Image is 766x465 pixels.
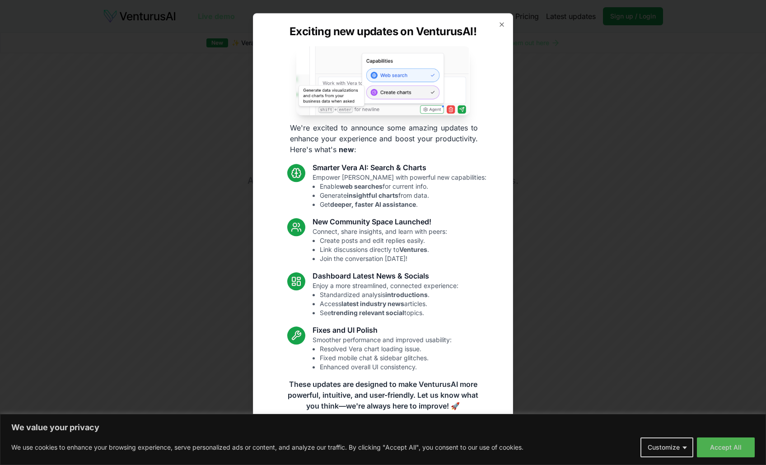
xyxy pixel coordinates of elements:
[320,246,447,255] li: Link discussions directly to .
[320,291,458,300] li: Standardized analysis .
[320,309,458,318] li: See topics.
[330,201,416,209] strong: deeper, faster AI assistance
[347,192,398,200] strong: insightful charts
[313,173,486,209] p: Empower [PERSON_NAME] with powerful new capabilities:
[283,123,485,155] p: We're excited to announce some amazing updates to enhance your experience and boost your producti...
[320,191,486,200] li: Generate from data.
[313,282,458,318] p: Enjoy a more streamlined, connected experience:
[339,145,354,154] strong: new
[320,345,452,354] li: Resolved Vera chart loading issue.
[320,182,486,191] li: Enable for current info.
[313,228,447,264] p: Connect, share insights, and learn with peers:
[290,24,476,39] h2: Exciting new updates on VenturusAI!
[399,246,427,254] strong: Ventures
[296,46,470,115] img: Vera AI
[282,379,484,412] p: These updates are designed to make VenturusAI more powerful, intuitive, and user-friendly. Let us...
[320,300,458,309] li: Access articles.
[320,354,452,363] li: Fixed mobile chat & sidebar glitches.
[385,291,428,299] strong: introductions
[340,183,383,191] strong: web searches
[313,336,452,372] p: Smoother performance and improved usability:
[320,237,447,246] li: Create posts and edit replies easily.
[341,300,404,308] strong: latest industry news
[320,200,486,209] li: Get .
[320,255,447,264] li: Join the conversation [DATE]!
[313,325,452,336] h3: Fixes and UI Polish
[313,217,447,228] h3: New Community Space Launched!
[331,309,404,317] strong: trending relevant social
[320,363,452,372] li: Enhanced overall UI consistency.
[313,163,486,173] h3: Smarter Vera AI: Search & Charts
[313,271,458,282] h3: Dashboard Latest News & Socials
[315,423,451,441] a: Read the full announcement on our blog!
